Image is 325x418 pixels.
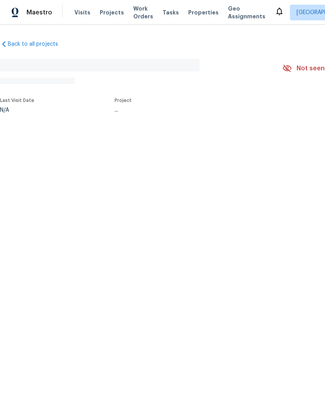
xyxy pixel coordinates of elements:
[228,5,265,20] span: Geo Assignments
[100,9,124,16] span: Projects
[26,9,52,16] span: Maestro
[162,10,179,15] span: Tasks
[74,9,90,16] span: Visits
[188,9,219,16] span: Properties
[133,5,153,20] span: Work Orders
[115,98,132,103] span: Project
[115,107,264,113] div: ...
